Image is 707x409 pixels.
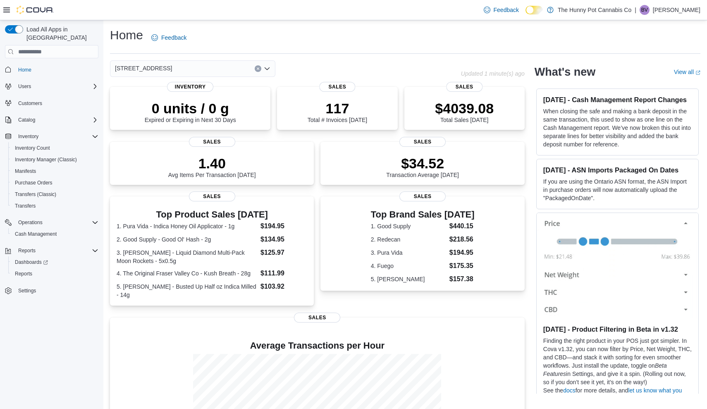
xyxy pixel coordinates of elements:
[449,221,475,231] dd: $440.15
[15,259,48,265] span: Dashboards
[167,82,213,92] span: Inventory
[8,256,102,268] a: Dashboards
[371,235,446,244] dt: 2. Redecan
[449,274,475,284] dd: $157.38
[15,98,45,108] a: Customers
[8,142,102,154] button: Inventory Count
[558,5,631,15] p: The Hunny Pot Cannabis Co
[399,137,446,147] span: Sales
[15,168,36,175] span: Manifests
[447,82,482,92] span: Sales
[260,248,307,258] dd: $125.97
[525,6,543,14] input: Dark Mode
[117,282,257,299] dt: 5. [PERSON_NAME] - Busted Up Half oz Indica Milled - 14g
[12,155,98,165] span: Inventory Manager (Classic)
[189,191,235,201] span: Sales
[15,286,39,296] a: Settings
[15,179,53,186] span: Purchase Orders
[117,341,518,351] h4: Average Transactions per Hour
[2,285,102,297] button: Settings
[12,178,98,188] span: Purchase Orders
[15,81,34,91] button: Users
[145,100,236,117] p: 0 units / 0 g
[15,98,98,108] span: Customers
[18,287,36,294] span: Settings
[435,100,494,123] div: Total Sales [DATE]
[15,145,50,151] span: Inventory Count
[255,65,261,72] button: Clear input
[449,234,475,244] dd: $218.56
[15,218,98,227] span: Operations
[18,219,43,226] span: Operations
[2,114,102,126] button: Catalog
[161,33,186,42] span: Feedback
[543,166,692,174] h3: [DATE] - ASN Imports Packaged On Dates
[294,313,340,323] span: Sales
[12,257,98,267] span: Dashboards
[15,132,98,141] span: Inventory
[435,100,494,117] p: $4039.08
[18,100,42,107] span: Customers
[640,5,650,15] div: Billy Van Dam
[260,282,307,292] dd: $103.92
[480,2,522,18] a: Feedback
[15,231,57,237] span: Cash Management
[15,156,77,163] span: Inventory Manager (Classic)
[543,337,692,386] p: Finding the right product in your POS just got simpler. In Cova v1.32, you can now filter by Pric...
[168,155,256,178] div: Avg Items Per Transaction [DATE]
[308,100,367,123] div: Total # Invoices [DATE]
[18,247,36,254] span: Reports
[260,234,307,244] dd: $134.95
[15,285,98,296] span: Settings
[168,155,256,172] p: 1.40
[8,200,102,212] button: Transfers
[15,65,35,75] a: Home
[308,100,367,117] p: 117
[371,275,446,283] dt: 5. [PERSON_NAME]
[117,210,307,220] h3: Top Product Sales [DATE]
[12,166,39,176] a: Manifests
[12,143,98,153] span: Inventory Count
[15,115,38,125] button: Catalog
[15,203,36,209] span: Transfers
[8,154,102,165] button: Inventory Manager (Classic)
[17,6,54,14] img: Cova
[2,97,102,109] button: Customers
[635,5,636,15] p: |
[12,178,56,188] a: Purchase Orders
[371,262,446,270] dt: 4. Fuego
[543,177,692,202] p: If you are using the Ontario ASN format, the ASN Import in purchase orders will now automatically...
[8,268,102,280] button: Reports
[543,107,692,148] p: When closing the safe and making a bank deposit in the same transaction, this used to show as one...
[12,155,80,165] a: Inventory Manager (Classic)
[641,5,648,15] span: BV
[12,257,51,267] a: Dashboards
[494,6,519,14] span: Feedback
[12,201,98,211] span: Transfers
[117,249,257,265] dt: 3. [PERSON_NAME] - Liquid Diamond Multi-Pack Moon Rockets - 5x0.5g
[15,246,98,256] span: Reports
[543,362,667,377] em: Beta Features
[8,228,102,240] button: Cash Management
[189,137,235,147] span: Sales
[695,70,700,75] svg: External link
[264,65,270,72] button: Open list of options
[145,100,236,123] div: Expired or Expiring in Next 30 Days
[12,269,36,279] a: Reports
[2,245,102,256] button: Reports
[2,63,102,75] button: Home
[12,189,98,199] span: Transfers (Classic)
[18,117,35,123] span: Catalog
[12,201,39,211] a: Transfers
[15,270,32,277] span: Reports
[8,177,102,189] button: Purchase Orders
[371,222,446,230] dt: 1. Good Supply
[449,248,475,258] dd: $194.95
[115,63,172,73] span: [STREET_ADDRESS]
[386,155,459,172] p: $34.52
[23,25,98,42] span: Load All Apps in [GEOGRAPHIC_DATA]
[12,229,98,239] span: Cash Management
[543,325,692,333] h3: [DATE] - Product Filtering in Beta in v1.32
[18,67,31,73] span: Home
